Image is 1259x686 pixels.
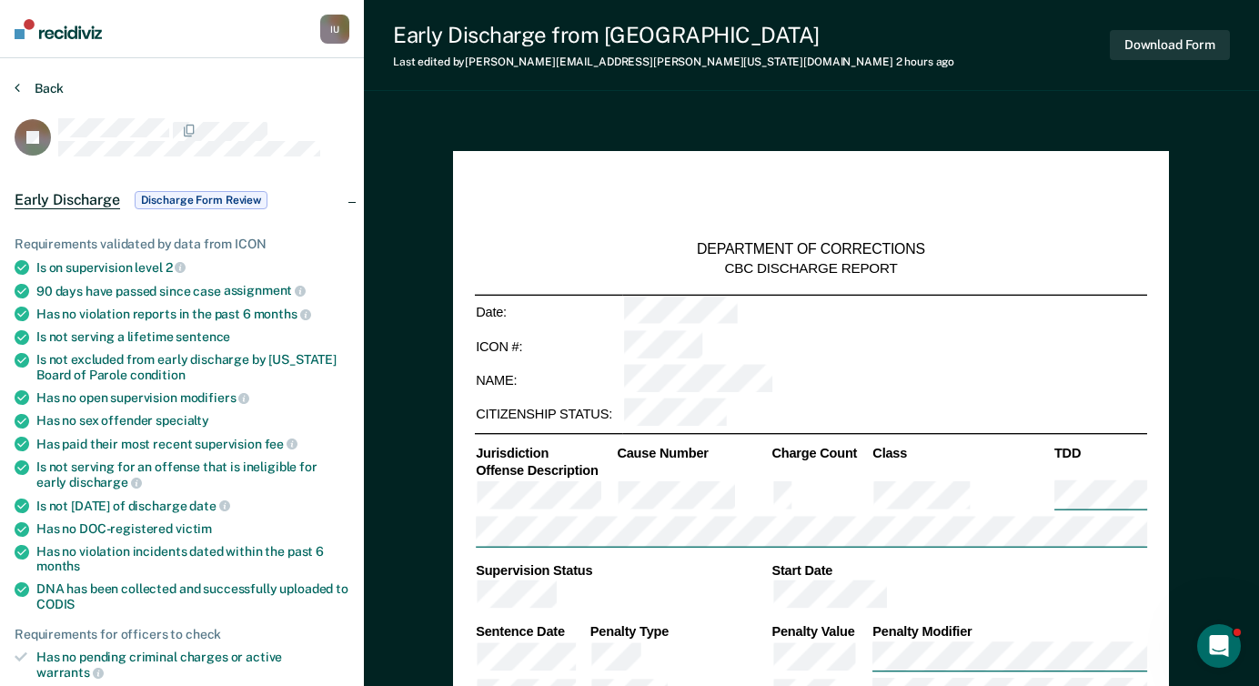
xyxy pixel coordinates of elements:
[36,597,75,611] span: CODIS
[616,445,771,462] th: Cause Number
[36,559,80,573] span: months
[135,191,267,209] span: Discharge Form Review
[130,368,186,382] span: condition
[320,15,349,44] div: I U
[15,237,349,252] div: Requirements validated by data from ICON
[871,445,1053,462] th: Class
[589,623,771,641] th: Penalty Type
[36,436,349,452] div: Has paid their most recent supervision
[36,352,349,383] div: Is not excluded from early discharge by [US_STATE] Board of Parole
[771,562,1148,580] th: Start Date
[36,389,349,406] div: Has no open supervision
[176,521,212,536] span: victim
[36,459,349,490] div: Is not serving for an offense that is ineligible for early
[697,240,925,259] div: DEPARTMENT OF CORRECTIONS
[189,499,229,513] span: date
[475,295,623,329] td: Date:
[475,398,623,431] td: CITIZENSHIP STATUS:
[1197,624,1241,668] iframe: Intercom live chat
[475,462,616,479] th: Offense Description
[36,283,349,299] div: 90 days have passed since case
[36,665,104,680] span: warrants
[393,55,954,68] div: Last edited by [PERSON_NAME][EMAIL_ADDRESS][PERSON_NAME][US_STATE][DOMAIN_NAME]
[475,363,623,397] td: NAME:
[156,413,209,428] span: specialty
[475,329,623,363] td: ICON #:
[475,562,771,580] th: Supervision Status
[254,307,311,321] span: months
[224,283,306,298] span: assignment
[15,19,102,39] img: Recidiviz
[896,55,955,68] span: 2 hours ago
[36,498,349,514] div: Is not [DATE] of discharge
[36,413,349,429] div: Has no sex offender
[36,650,349,681] div: Has no pending criminal charges or active
[771,623,872,641] th: Penalty Value
[320,15,349,44] button: IU
[36,306,349,322] div: Has no violation reports in the past 6
[69,475,142,489] span: discharge
[1110,30,1230,60] button: Download Form
[725,259,898,277] div: CBC DISCHARGE REPORT
[475,445,616,462] th: Jurisdiction
[771,445,872,462] th: Charge Count
[871,623,1147,641] th: Penalty Modifier
[36,581,349,612] div: DNA has been collected and successfully uploaded to
[176,329,230,344] span: sentence
[36,521,349,537] div: Has no DOC-registered
[393,22,954,48] div: Early Discharge from [GEOGRAPHIC_DATA]
[475,623,589,641] th: Sentence Date
[15,627,349,642] div: Requirements for officers to check
[36,329,349,345] div: Is not serving a lifetime
[265,437,297,451] span: fee
[180,390,250,405] span: modifiers
[36,259,349,276] div: Is on supervision level
[1053,445,1148,462] th: TDD
[166,260,186,275] span: 2
[15,191,120,209] span: Early Discharge
[15,80,64,96] button: Back
[36,544,349,575] div: Has no violation incidents dated within the past 6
